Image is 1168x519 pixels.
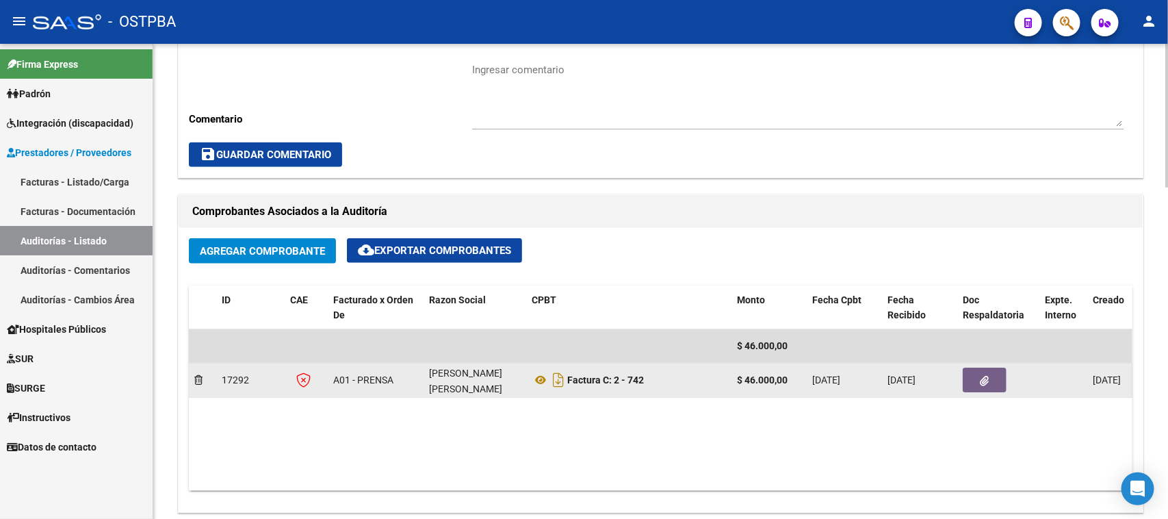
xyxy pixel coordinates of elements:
[963,294,1024,321] span: Doc Respaldatoria
[1093,294,1124,305] span: Creado
[532,294,556,305] span: CPBT
[347,238,522,263] button: Exportar Comprobantes
[108,7,176,37] span: - OSTPBA
[737,294,765,305] span: Monto
[887,294,926,321] span: Fecha Recibido
[812,375,840,385] span: [DATE]
[7,440,96,455] span: Datos de contacto
[7,116,133,131] span: Integración (discapacidad)
[290,294,308,305] span: CAE
[1045,294,1076,321] span: Expte. Interno
[7,410,70,425] span: Instructivos
[737,340,788,351] span: $ 46.000,00
[189,238,336,264] button: Agregar Comprobante
[333,294,413,321] span: Facturado x Orden De
[200,245,325,257] span: Agregar Comprobante
[429,366,521,397] div: [PERSON_NAME] [PERSON_NAME]
[285,286,328,331] datatable-header-cell: CAE
[807,286,882,331] datatable-header-cell: Fecha Cpbt
[11,13,27,29] mat-icon: menu
[7,322,106,337] span: Hospitales Públicos
[216,286,285,331] datatable-header-cell: ID
[812,294,861,305] span: Fecha Cpbt
[192,201,1129,223] h1: Comprobantes Asociados a la Auditoría
[887,375,916,385] span: [DATE]
[1121,472,1154,505] div: Open Intercom Messenger
[328,286,424,331] datatable-header-cell: Facturado x Orden De
[526,286,731,331] datatable-header-cell: CPBT
[358,242,374,258] mat-icon: cloud_download
[7,57,78,72] span: Firma Express
[222,294,231,305] span: ID
[333,375,393,385] span: A01 - PRENSA
[358,244,511,257] span: Exportar Comprobantes
[882,286,957,331] datatable-header-cell: Fecha Recibido
[1039,286,1087,331] datatable-header-cell: Expte. Interno
[957,286,1039,331] datatable-header-cell: Doc Respaldatoria
[7,381,45,396] span: SURGE
[737,375,788,385] strong: $ 46.000,00
[424,286,526,331] datatable-header-cell: Razon Social
[200,146,216,162] mat-icon: save
[567,375,644,385] strong: Factura C: 2 - 742
[1141,13,1157,29] mat-icon: person
[7,86,51,101] span: Padrón
[1093,375,1121,385] span: [DATE]
[731,286,807,331] datatable-header-cell: Monto
[7,351,34,366] span: SUR
[189,142,342,167] button: Guardar Comentario
[549,369,567,391] i: Descargar documento
[222,375,249,385] span: 17292
[189,112,472,127] p: Comentario
[7,145,131,160] span: Prestadores / Proveedores
[429,294,486,305] span: Razon Social
[200,149,331,161] span: Guardar Comentario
